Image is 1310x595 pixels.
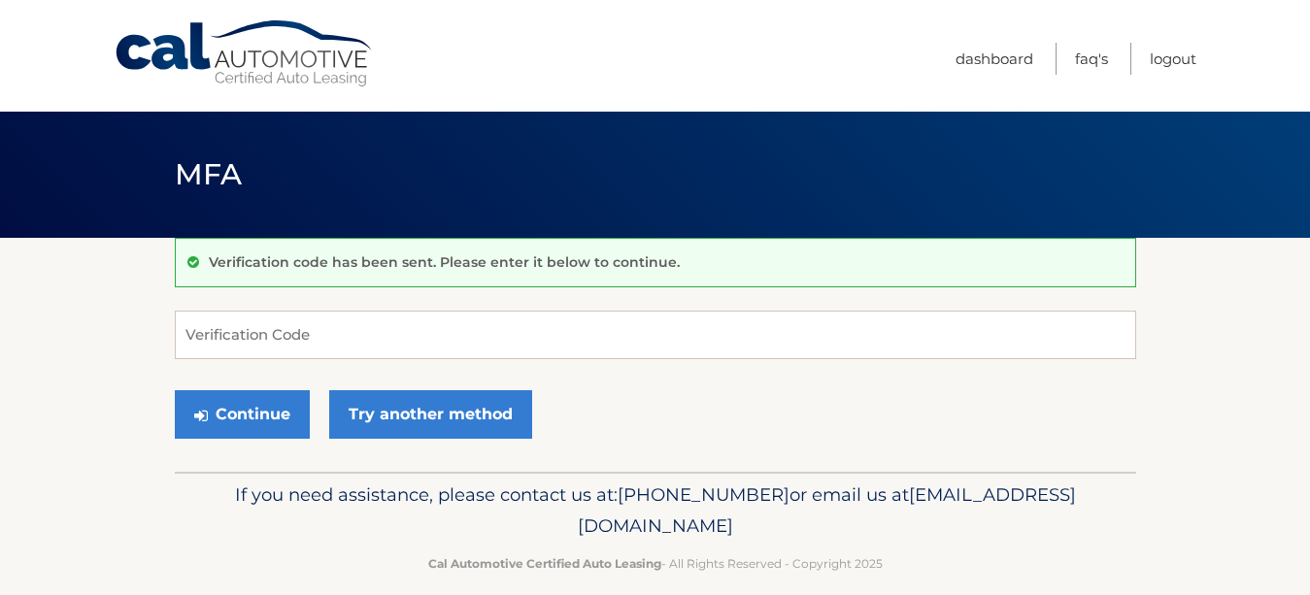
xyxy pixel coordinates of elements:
span: [EMAIL_ADDRESS][DOMAIN_NAME] [578,483,1076,537]
a: Logout [1150,43,1196,75]
p: If you need assistance, please contact us at: or email us at [187,479,1124,542]
span: MFA [175,156,243,192]
button: Continue [175,390,310,439]
a: Try another method [329,390,532,439]
p: - All Rights Reserved - Copyright 2025 [187,553,1124,574]
p: Verification code has been sent. Please enter it below to continue. [209,253,680,271]
a: Dashboard [956,43,1033,75]
strong: Cal Automotive Certified Auto Leasing [428,556,661,571]
a: FAQ's [1075,43,1108,75]
a: Cal Automotive [114,19,376,88]
span: [PHONE_NUMBER] [618,483,789,506]
input: Verification Code [175,311,1136,359]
